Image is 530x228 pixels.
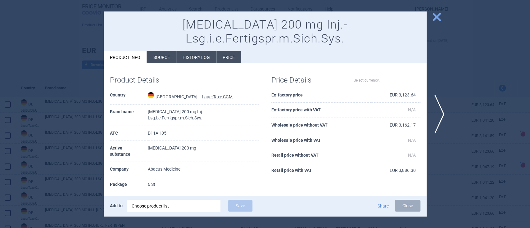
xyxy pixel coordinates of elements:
th: Retail price with VAT [271,163,372,178]
th: Wholesale price with VAT [271,133,372,148]
li: Product info [104,51,147,63]
button: Save [228,200,252,212]
th: ATC [110,126,148,141]
td: 6 St [148,177,259,192]
th: Wholesale price without VAT [271,118,372,133]
th: Ex-factory price with VAT [271,103,372,118]
th: Company [110,162,148,177]
h1: [MEDICAL_DATA] 200 mg Inj.-Lsg.i.e.Fertigspr.m.Sich.Sys. [110,18,420,46]
li: History log [176,51,216,63]
th: Country [110,88,148,105]
td: EUR 3,886.30 [372,163,420,178]
div: Choose product list [127,200,220,212]
td: [GEOGRAPHIC_DATA] — [148,88,259,105]
img: Germany [148,92,154,98]
div: Choose product list [132,200,216,212]
td: D11AH05 [148,126,259,141]
label: Select currency: [354,75,380,86]
td: EUR 3,123.64 [372,88,420,103]
li: Source [147,51,176,63]
th: Brand name [110,105,148,126]
td: EUR 3,162.17 [372,118,420,133]
td: Fertigspritzen [148,192,259,207]
button: Share [378,204,389,208]
td: [MEDICAL_DATA] 200 mg Inj.-Lsg.i.e.Fertigspr.m.Sich.Sys. [148,105,259,126]
button: Close [395,200,420,212]
th: Active substance [110,141,148,162]
span: N/A [408,153,416,158]
span: N/A [408,107,416,112]
abbr: LauerTaxe CGM — Complex database for German drug information provided by commercial provider CGM ... [202,94,233,99]
td: Abacus Medicine [148,162,259,177]
li: Price [216,51,241,63]
th: Package [110,177,148,192]
th: Retail price without VAT [271,148,372,163]
td: [MEDICAL_DATA] 200 mg [148,141,259,162]
h1: Price Details [271,76,346,85]
p: Add to [110,200,123,212]
h1: Product Details [110,76,184,85]
span: N/A [408,138,416,143]
th: Ex-factory price [271,88,372,103]
th: Dosage form [110,192,148,207]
